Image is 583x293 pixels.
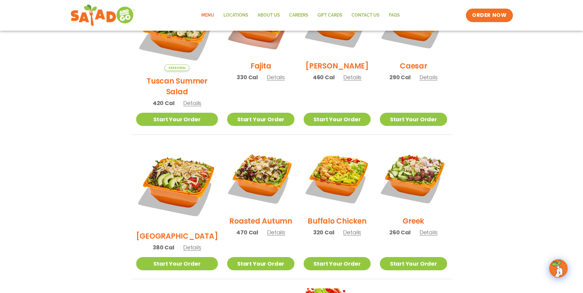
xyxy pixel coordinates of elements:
[304,144,371,211] img: Product photo for Buffalo Chicken Salad
[304,257,371,270] a: Start Your Order
[219,8,253,22] a: Locations
[136,144,218,226] img: Product photo for BBQ Ranch Salad
[389,228,411,236] span: 260 Cal
[153,243,174,252] span: 380 Cal
[227,257,294,270] a: Start Your Order
[227,144,294,211] img: Product photo for Roasted Autumn Salad
[229,216,292,226] h2: Roasted Autumn
[136,113,218,126] a: Start Your Order
[183,99,201,107] span: Details
[236,228,258,236] span: 470 Cal
[183,244,201,251] span: Details
[285,8,313,22] a: Careers
[308,216,366,226] h2: Buffalo Chicken
[164,64,189,71] span: Seasonal
[550,260,567,277] img: wpChatIcon
[136,231,218,241] h2: [GEOGRAPHIC_DATA]
[305,61,369,71] h2: [PERSON_NAME]
[400,61,427,71] h2: Caesar
[197,8,404,22] nav: Menu
[304,113,371,126] a: Start Your Order
[420,229,438,236] span: Details
[253,8,285,22] a: About Us
[250,61,271,71] h2: Fajita
[70,3,135,28] img: new-SAG-logo-768×292
[384,8,404,22] a: FAQs
[380,113,447,126] a: Start Your Order
[153,99,175,107] span: 420 Cal
[420,73,438,81] span: Details
[343,73,361,81] span: Details
[403,216,424,226] h2: Greek
[343,229,361,236] span: Details
[313,228,334,236] span: 320 Cal
[136,257,218,270] a: Start Your Order
[197,8,219,22] a: Menu
[136,76,218,97] h2: Tuscan Summer Salad
[347,8,384,22] a: Contact Us
[237,73,258,81] span: 330 Cal
[267,73,285,81] span: Details
[313,73,335,81] span: 460 Cal
[389,73,411,81] span: 290 Cal
[313,8,347,22] a: GIFT CARDS
[380,257,447,270] a: Start Your Order
[466,9,513,22] a: ORDER NOW
[472,12,506,19] span: ORDER NOW
[267,229,285,236] span: Details
[380,144,447,211] img: Product photo for Greek Salad
[227,113,294,126] a: Start Your Order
